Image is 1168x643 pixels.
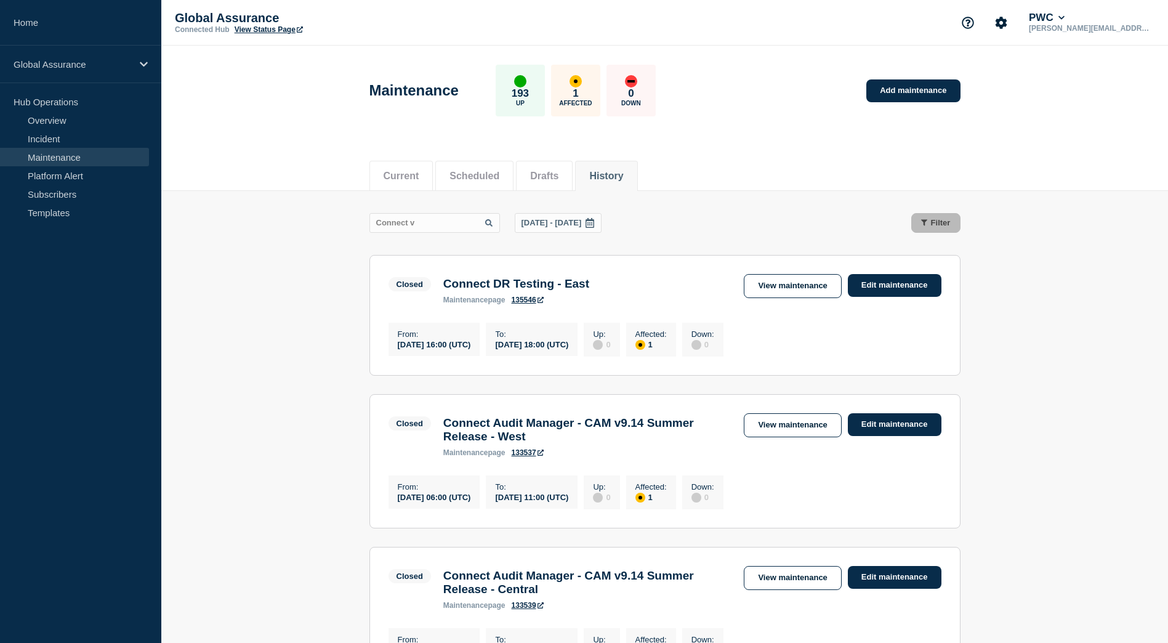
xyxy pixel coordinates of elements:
a: View maintenance [744,274,841,298]
a: 133537 [512,448,544,457]
button: History [589,171,623,182]
div: affected [635,340,645,350]
p: From : [398,330,471,339]
p: From : [398,482,471,491]
p: Down : [691,330,714,339]
p: page [443,296,505,304]
div: Closed [397,572,423,581]
p: Up : [593,330,610,339]
p: [DATE] - [DATE] [522,218,582,227]
p: To : [495,482,568,491]
div: 0 [593,339,610,350]
h1: Maintenance [369,82,459,99]
div: [DATE] 16:00 (UTC) [398,339,471,349]
button: Current [384,171,419,182]
p: Global Assurance [175,11,421,25]
a: 135546 [512,296,544,304]
div: disabled [691,340,701,350]
p: Down : [691,482,714,491]
p: Global Assurance [14,59,132,70]
div: [DATE] 18:00 (UTC) [495,339,568,349]
a: View maintenance [744,413,841,437]
div: Closed [397,419,423,428]
button: Drafts [530,171,558,182]
div: 1 [635,339,667,350]
p: page [443,601,505,610]
p: [PERSON_NAME][EMAIL_ADDRESS][PERSON_NAME][DOMAIN_NAME] [1026,24,1154,33]
div: affected [570,75,582,87]
p: To : [495,330,568,339]
div: 1 [635,491,667,503]
div: 0 [593,491,610,503]
button: Account settings [988,10,1014,36]
span: Filter [931,218,951,227]
p: Up [516,100,525,107]
div: [DATE] 11:00 (UTC) [495,491,568,502]
h3: Connect Audit Manager - CAM v9.14 Summer Release - Central [443,569,732,596]
div: up [514,75,526,87]
p: Down [621,100,641,107]
h3: Connect Audit Manager - CAM v9.14 Summer Release - West [443,416,732,443]
button: PWC [1026,12,1067,24]
button: Support [955,10,981,36]
a: View Status Page [235,25,303,34]
a: View maintenance [744,566,841,590]
p: 0 [628,87,634,100]
div: 0 [691,491,714,503]
p: page [443,448,505,457]
div: disabled [691,493,701,503]
div: down [625,75,637,87]
a: 133539 [512,601,544,610]
div: affected [635,493,645,503]
p: Affected : [635,482,667,491]
a: Edit maintenance [848,274,941,297]
p: Affected : [635,330,667,339]
a: Edit maintenance [848,566,941,589]
p: Affected [559,100,592,107]
h3: Connect DR Testing - East [443,277,589,291]
p: 1 [573,87,578,100]
p: 193 [512,87,529,100]
button: [DATE] - [DATE] [515,213,602,233]
div: 0 [691,339,714,350]
a: Edit maintenance [848,413,941,436]
a: Add maintenance [866,79,960,102]
input: Search maintenances [369,213,500,233]
span: maintenance [443,296,488,304]
div: disabled [593,493,603,503]
span: maintenance [443,601,488,610]
span: maintenance [443,448,488,457]
button: Filter [911,213,961,233]
button: Scheduled [449,171,499,182]
div: disabled [593,340,603,350]
p: Up : [593,482,610,491]
div: [DATE] 06:00 (UTC) [398,491,471,502]
div: Closed [397,280,423,289]
p: Connected Hub [175,25,230,34]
